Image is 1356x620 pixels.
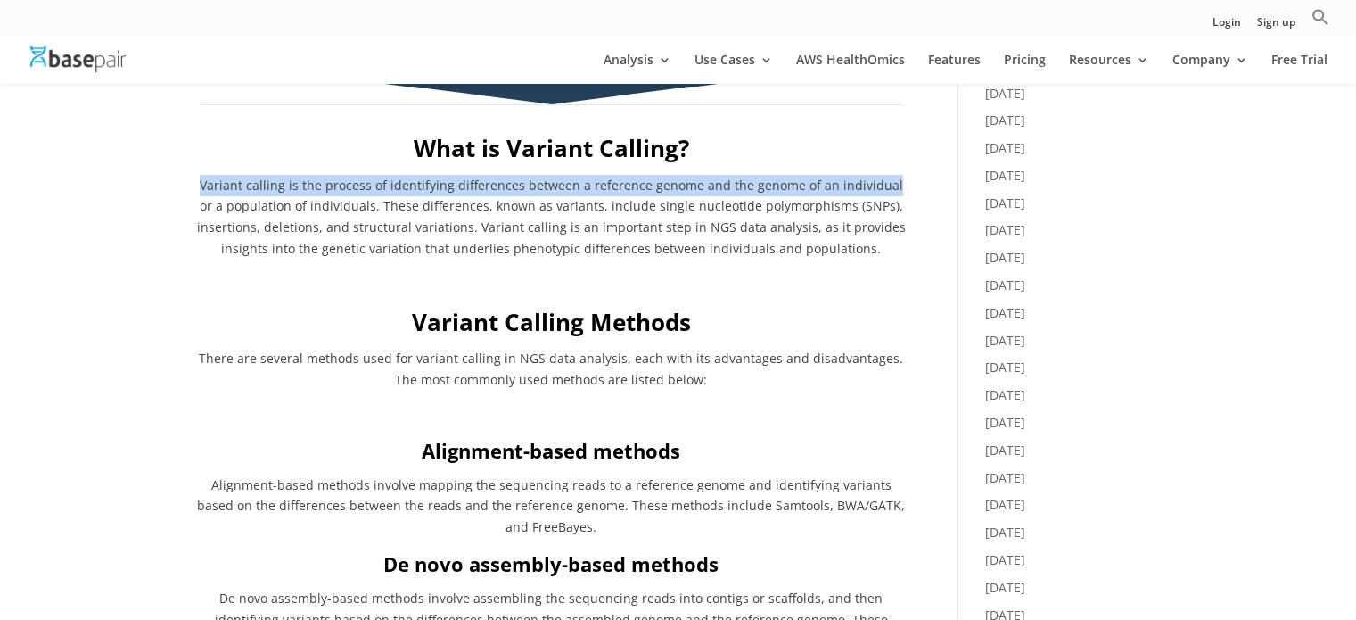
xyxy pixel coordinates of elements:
a: Login [1212,17,1241,36]
a: [DATE] [985,386,1025,403]
a: [DATE] [985,359,1025,376]
a: AWS HealthOmics [796,54,905,84]
a: [DATE] [985,442,1025,459]
a: [DATE] [985,85,1025,102]
a: [DATE] [985,277,1025,293]
a: [DATE] [985,112,1025,128]
a: [DATE] [985,139,1025,156]
a: [DATE] [985,469,1025,486]
span: Variant calling is the process of identifying differences between a reference genome and the geno... [197,177,906,257]
a: [DATE] [985,524,1025,541]
a: [DATE] [985,221,1025,238]
a: [DATE] [985,304,1025,321]
a: [DATE] [985,167,1025,184]
a: Free Trial [1271,54,1327,84]
b: What is Variant Calling? [414,132,689,164]
a: [DATE] [985,414,1025,431]
a: Use Cases [694,54,773,84]
strong: Alignment-based methods [422,437,680,464]
a: [DATE] [985,551,1025,568]
iframe: Drift Widget Chat Controller [1015,492,1335,599]
a: [DATE] [985,249,1025,266]
a: [DATE] [985,579,1025,596]
a: Sign up [1257,17,1295,36]
a: [DATE] [985,496,1025,513]
span: Alignment-based methods involve mapping the sequencing reads to a reference genome and identifyin... [197,476,905,536]
a: Analysis [604,54,671,84]
svg: Search [1311,8,1329,26]
a: [DATE] [985,332,1025,349]
a: [DATE] [985,194,1025,211]
img: Basepair [30,46,126,72]
span: There are several methods used for variant calling in NGS data analysis, each with its advantages... [199,350,903,388]
strong: De novo assembly-based methods [383,550,719,577]
a: Pricing [1004,54,1046,84]
a: Search Icon Link [1311,8,1329,36]
a: Features [928,54,981,84]
a: Resources [1069,54,1149,84]
a: Company [1172,54,1248,84]
b: Variant Calling Methods [412,306,691,338]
